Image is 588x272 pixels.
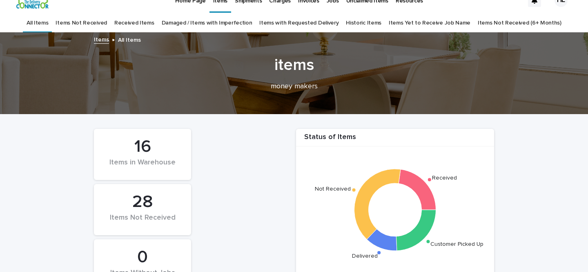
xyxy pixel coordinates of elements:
[108,214,177,231] div: Items Not Received
[118,35,141,44] p: All Items
[296,133,494,146] div: Status of Items
[259,13,339,33] a: Items with Requested Delivery
[108,247,177,268] div: 0
[352,253,378,259] text: Delivered
[131,82,457,91] p: money makers
[315,186,351,192] text: Not Received
[389,13,470,33] a: Items Yet to Receive Job Name
[114,13,154,33] a: Received Items
[94,34,109,44] a: Items
[27,13,48,33] a: All Items
[432,175,457,181] text: Received
[478,13,561,33] a: Items Not Received (6+ Months)
[108,137,177,157] div: 16
[346,13,381,33] a: Historic Items
[94,55,494,75] h1: items
[108,158,177,175] div: Items in Warehouse
[162,13,252,33] a: Damaged / Items with Imperfection
[56,13,107,33] a: Items Not Received
[430,241,483,247] text: Customer Picked Up
[108,192,177,212] div: 28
